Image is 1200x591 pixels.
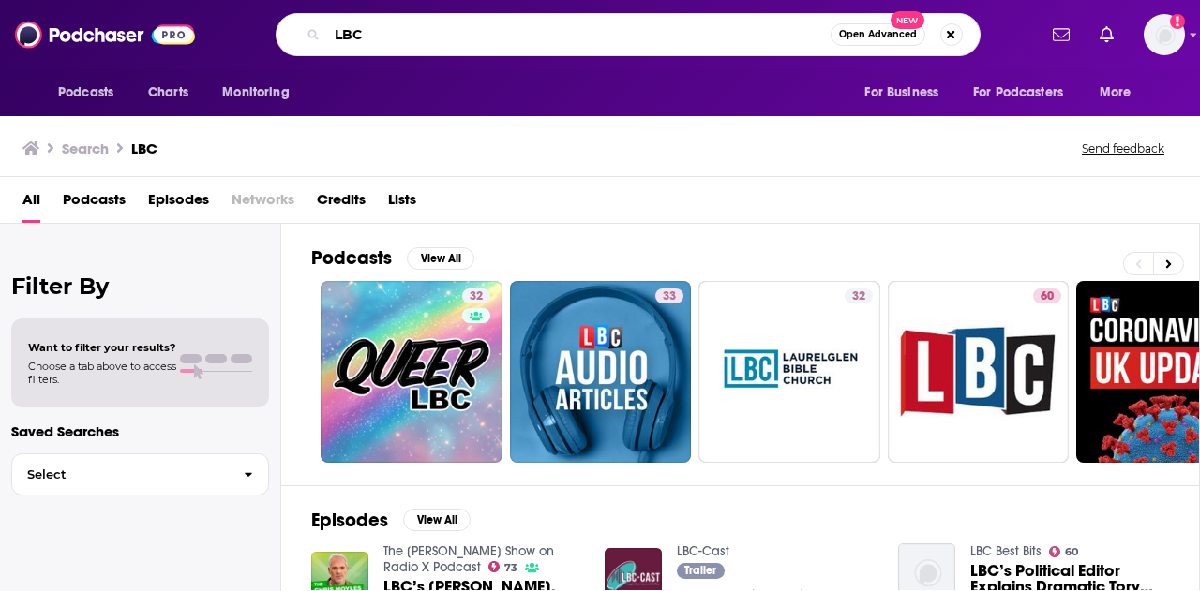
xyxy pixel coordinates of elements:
[1170,14,1185,29] svg: Add a profile image
[1065,548,1078,556] span: 60
[1087,75,1155,111] button: open menu
[852,288,865,306] span: 32
[470,288,483,306] span: 32
[1100,80,1132,106] span: More
[11,453,269,495] button: Select
[510,281,692,463] a: 33
[1092,19,1121,51] a: Show notifications dropdown
[12,468,229,480] span: Select
[407,247,474,270] button: View All
[45,75,138,111] button: open menu
[1076,140,1170,156] button: Send feedback
[677,543,729,559] a: LBC-Cast
[1045,19,1077,51] a: Show notifications dropdown
[28,360,176,386] span: Choose a tab above to access filters.
[11,422,269,440] p: Saved Searches
[317,185,366,223] a: Credits
[655,288,683,303] a: 33
[311,246,474,270] a: PodcastsView All
[1041,288,1054,306] span: 60
[1144,14,1185,55] span: Logged in as BrunswickDigital
[15,17,195,52] img: Podchaser - Follow, Share and Rate Podcasts
[488,561,518,572] a: 73
[209,75,313,111] button: open menu
[311,246,392,270] h2: Podcasts
[851,75,962,111] button: open menu
[839,30,917,39] span: Open Advanced
[327,20,831,50] input: Search podcasts, credits, & more...
[11,273,269,300] h2: Filter By
[845,288,873,303] a: 32
[698,281,880,463] a: 32
[58,80,113,106] span: Podcasts
[148,80,188,106] span: Charts
[232,185,294,223] span: Networks
[131,140,157,157] h3: LBC
[888,281,1070,463] a: 60
[1049,546,1079,557] a: 60
[403,509,471,531] button: View All
[684,565,716,576] span: Trailer
[1033,288,1061,303] a: 60
[961,75,1090,111] button: open menu
[462,288,490,303] a: 32
[311,509,388,532] h2: Episodes
[388,185,416,223] a: Lists
[62,140,109,157] h3: Search
[311,509,471,532] a: EpisodesView All
[504,564,517,572] span: 73
[663,288,676,306] span: 33
[63,185,126,223] a: Podcasts
[321,281,502,463] a: 32
[1144,14,1185,55] button: Show profile menu
[973,80,1063,106] span: For Podcasters
[222,80,289,106] span: Monitoring
[383,543,554,575] a: The Chris Moyles Show on Radio X Podcast
[970,543,1042,559] a: LBC Best Bits
[276,13,981,56] div: Search podcasts, credits, & more...
[22,185,40,223] a: All
[891,11,924,29] span: New
[148,185,209,223] a: Episodes
[831,23,925,46] button: Open AdvancedNew
[864,80,938,106] span: For Business
[28,341,176,354] span: Want to filter your results?
[1144,14,1185,55] img: User Profile
[136,75,200,111] a: Charts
